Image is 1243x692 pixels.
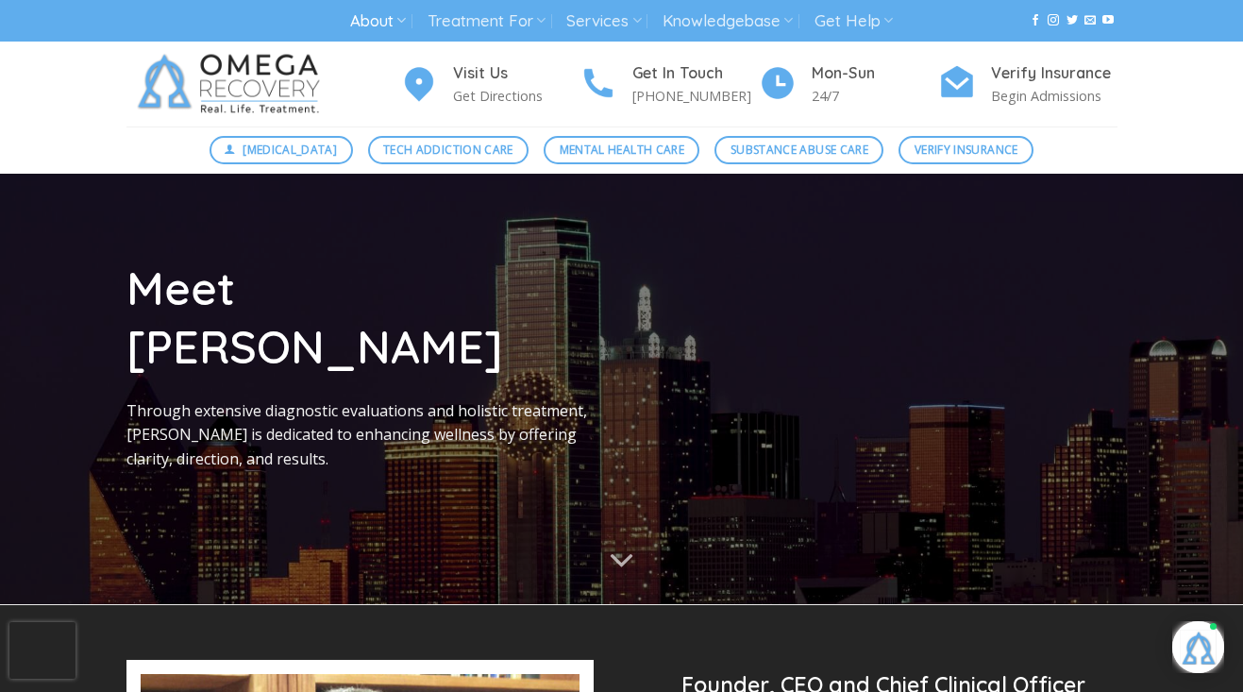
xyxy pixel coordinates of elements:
a: Services [566,4,641,39]
a: About [350,4,406,39]
a: Send us an email [1084,14,1096,27]
span: Mental Health Care [560,141,684,159]
h4: Mon-Sun [812,61,938,86]
a: Verify Insurance Begin Admissions [938,61,1117,108]
a: Substance Abuse Care [714,136,883,164]
a: Get Help [815,4,893,39]
h4: Verify Insurance [991,61,1117,86]
p: Begin Admissions [991,85,1117,107]
span: Tech Addiction Care [383,141,513,159]
h1: Meet [PERSON_NAME] [126,259,608,377]
img: Omega Recovery [126,42,339,127]
span: Verify Insurance [915,141,1018,159]
a: Follow on Twitter [1067,14,1078,27]
a: Follow on YouTube [1102,14,1114,27]
button: Scroll for more [586,537,658,586]
a: Verify Insurance [899,136,1033,164]
a: Tech Addiction Care [368,136,529,164]
iframe: reCAPTCHA [9,622,76,679]
a: Follow on Instagram [1048,14,1059,27]
p: [PHONE_NUMBER] [632,85,759,107]
p: 24/7 [812,85,938,107]
a: Follow on Facebook [1030,14,1041,27]
a: Treatment For [428,4,546,39]
p: Through extensive diagnostic evaluations and holistic treatment, [PERSON_NAME] is dedicated to en... [126,399,608,472]
a: Get In Touch [PHONE_NUMBER] [580,61,759,108]
span: Substance Abuse Care [731,141,868,159]
p: Get Directions [453,85,580,107]
a: [MEDICAL_DATA] [210,136,353,164]
h4: Get In Touch [632,61,759,86]
a: Visit Us Get Directions [400,61,580,108]
a: Mental Health Care [544,136,699,164]
span: [MEDICAL_DATA] [243,141,337,159]
a: Knowledgebase [663,4,793,39]
h4: Visit Us [453,61,580,86]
